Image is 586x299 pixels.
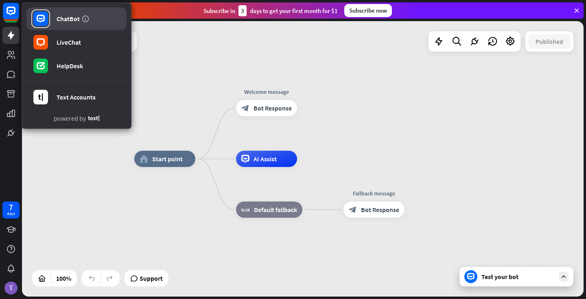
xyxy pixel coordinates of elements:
i: home_2 [140,155,148,163]
i: block_fallback [241,206,250,214]
div: 100% [54,272,74,285]
div: Welcome message [230,88,303,96]
span: Default fallback [254,206,297,214]
div: 3 [238,5,247,16]
div: Subscribe in days to get your first month for $1 [203,5,338,16]
button: Published [528,34,571,49]
div: Fallback message [337,189,411,197]
div: 7 [9,204,13,211]
div: days [7,211,15,217]
span: Bot Response [361,206,399,214]
i: block_bot_response [241,104,249,112]
span: Bot Response [254,104,292,112]
button: Open LiveChat chat widget [7,3,31,28]
div: Subscribe now [344,4,392,17]
span: Start point [152,155,183,163]
i: block_bot_response [349,206,357,214]
a: 7 days [2,201,20,219]
span: AI Assist [254,155,277,163]
span: Support [140,272,163,285]
div: Test your bot [481,273,555,281]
